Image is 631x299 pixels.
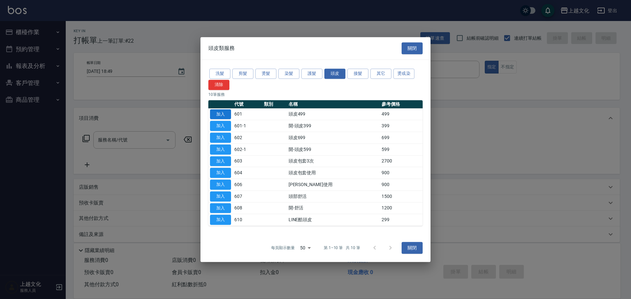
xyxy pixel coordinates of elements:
td: 頭皮699 [287,132,380,144]
button: 加入 [210,109,231,119]
td: 606 [233,179,262,191]
th: 名稱 [287,100,380,109]
td: [PERSON_NAME]使用 [287,179,380,191]
td: 399 [380,120,423,132]
button: 加入 [210,168,231,178]
th: 代號 [233,100,262,109]
button: 剪髮 [232,69,253,79]
p: 10 筆服務 [208,92,423,97]
td: 603 [233,155,262,167]
button: 染髮 [278,69,299,79]
th: 類別 [262,100,287,109]
button: 加入 [210,156,231,166]
td: 610 [233,214,262,226]
td: 900 [380,179,423,191]
button: 關閉 [402,42,423,54]
td: 頭皮包套使用 [287,167,380,179]
th: 參考價格 [380,100,423,109]
td: 頭皮包套3次 [287,155,380,167]
button: 頭皮 [324,69,345,79]
td: 1200 [380,202,423,214]
button: 護髮 [301,69,322,79]
td: 607 [233,190,262,202]
td: 頭皮499 [287,108,380,120]
button: 清除 [208,80,229,90]
td: LINE酷頭皮 [287,214,380,226]
td: 604 [233,167,262,179]
button: 加入 [210,203,231,213]
td: 599 [380,143,423,155]
td: 499 [380,108,423,120]
td: 900 [380,167,423,179]
button: 燙髮 [255,69,276,79]
td: 開-舒活 [287,202,380,214]
p: 第 1–10 筆 共 10 筆 [324,245,360,251]
button: 關閉 [402,242,423,254]
button: 燙或染 [393,69,414,79]
div: 50 [297,239,313,257]
button: 加入 [210,144,231,155]
td: 602-1 [233,143,262,155]
td: 608 [233,202,262,214]
td: 2700 [380,155,423,167]
p: 每頁顯示數量 [271,245,295,251]
td: 開-頭皮599 [287,143,380,155]
button: 洗髮 [209,69,230,79]
button: 加入 [210,180,231,190]
td: 開-頭皮399 [287,120,380,132]
td: 299 [380,214,423,226]
td: 601-1 [233,120,262,132]
button: 加入 [210,133,231,143]
td: 601 [233,108,262,120]
td: 602 [233,132,262,144]
button: 加入 [210,121,231,131]
button: 加入 [210,215,231,225]
button: 加入 [210,191,231,202]
td: 1500 [380,190,423,202]
td: 頭部舒活 [287,190,380,202]
button: 其它 [370,69,391,79]
span: 頭皮類服務 [208,45,235,52]
td: 699 [380,132,423,144]
button: 接髮 [347,69,368,79]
